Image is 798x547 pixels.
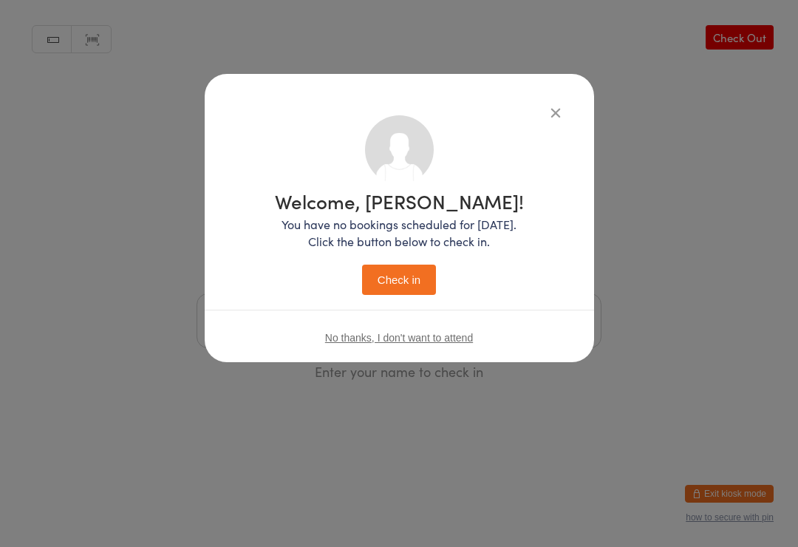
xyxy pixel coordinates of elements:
button: No thanks, I don't want to attend [325,332,473,344]
button: Check in [362,265,436,295]
h1: Welcome, [PERSON_NAME]! [275,191,524,211]
img: no_photo.png [365,115,434,184]
p: You have no bookings scheduled for [DATE]. Click the button below to check in. [275,216,524,250]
